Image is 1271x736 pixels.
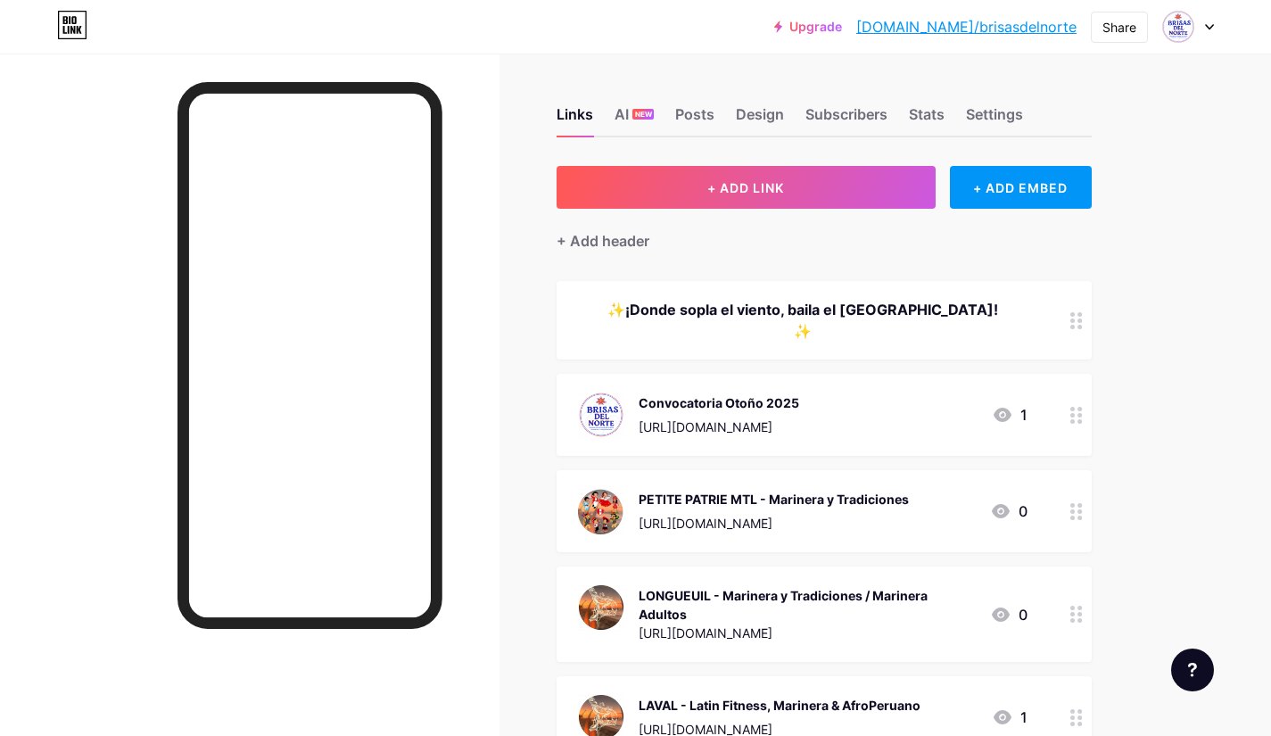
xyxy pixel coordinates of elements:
[578,488,624,534] img: PETITE PATRIE MTL - Marinera y Tradiciones
[966,103,1023,136] div: Settings
[992,707,1028,728] div: 1
[557,103,593,136] div: Links
[1102,18,1136,37] div: Share
[639,490,909,509] div: PETITE PATRIE MTL - Marinera y Tradiciones
[774,20,842,34] a: Upgrade
[639,418,799,436] div: [URL][DOMAIN_NAME]
[639,514,909,533] div: [URL][DOMAIN_NAME]
[578,584,624,631] img: LONGUEUIL - Marinera y Tradiciones / Marinera Adultos
[675,103,714,136] div: Posts
[639,586,976,624] div: LONGUEUIL - Marinera y Tradiciones / Marinera Adultos
[615,103,654,136] div: AI
[639,696,920,715] div: LAVAL - Latin Fitness, Marinera & AfroPeruano
[909,103,945,136] div: Stats
[805,103,887,136] div: Subscribers
[990,604,1028,625] div: 0
[578,299,1028,342] div: ✨¡Donde sopla el viento, baila el [GEOGRAPHIC_DATA]!✨
[639,624,976,642] div: [URL][DOMAIN_NAME]
[707,180,784,195] span: + ADD LINK
[990,500,1028,522] div: 0
[1161,10,1195,44] img: Brisas del Norte
[856,16,1077,37] a: [DOMAIN_NAME]/brisasdelnorte
[635,109,652,120] span: NEW
[557,166,936,209] button: + ADD LINK
[557,230,649,252] div: + Add header
[639,393,799,412] div: Convocatoria Otoño 2025
[950,166,1092,209] div: + ADD EMBED
[578,392,624,438] img: Convocatoria Otoño 2025
[992,404,1028,426] div: 1
[736,103,784,136] div: Design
